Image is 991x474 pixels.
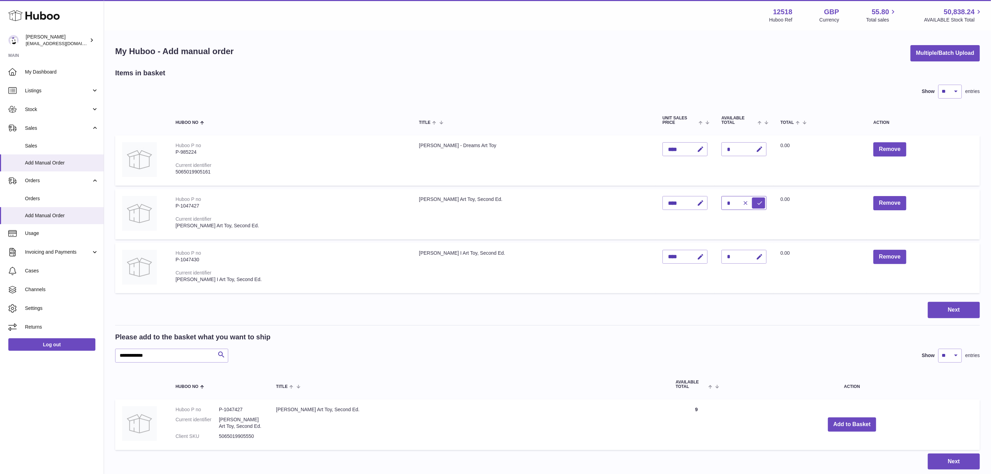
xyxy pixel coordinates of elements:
[721,116,756,125] span: AVAILABLE Total
[724,373,980,396] th: Action
[115,46,234,57] h1: My Huboo - Add manual order
[176,250,201,256] div: Huboo P no
[924,7,983,23] a: 50,838.24 AVAILABLE Stock Total
[663,116,697,125] span: Unit Sales Price
[780,250,790,256] span: 0.00
[780,196,790,202] span: 0.00
[176,196,201,202] div: Huboo P no
[873,250,906,264] button: Remove
[669,399,724,450] td: 9
[176,203,405,209] div: P-1047427
[25,160,99,166] span: Add Manual Order
[873,120,973,125] div: Action
[676,380,707,389] span: AVAILABLE Total
[176,162,212,168] div: Current identifier
[115,332,271,342] h2: Please add to the basket what you want to ship
[419,120,430,125] span: Title
[176,270,212,276] div: Current identifier
[176,276,405,283] div: [PERSON_NAME] I Art Toy, Second Ed.
[25,195,99,202] span: Orders
[25,286,99,293] span: Channels
[25,324,99,330] span: Returns
[773,7,793,17] strong: 12518
[8,338,95,351] a: Log out
[828,417,877,432] button: Add to Basket
[115,68,165,78] h2: Items in basket
[944,7,975,17] span: 50,838.24
[122,406,157,441] img: Henry VIII Art Toy, Second Ed.
[780,120,794,125] span: Total
[176,120,198,125] span: Huboo no
[122,142,157,177] img: Frida Kahlo - Dreams Art Toy
[25,87,91,94] span: Listings
[176,406,219,413] dt: Huboo P no
[25,125,91,132] span: Sales
[25,268,99,274] span: Cases
[269,399,669,450] td: [PERSON_NAME] Art Toy, Second Ed.
[873,196,906,210] button: Remove
[26,41,102,46] span: [EMAIL_ADDRESS][DOMAIN_NAME]
[911,45,980,61] button: Multiple/Batch Upload
[928,302,980,318] button: Next
[25,106,91,113] span: Stock
[122,196,157,231] img: Henry VIII Art Toy, Second Ed.
[922,88,935,95] label: Show
[928,454,980,470] button: Next
[219,416,262,430] dd: [PERSON_NAME] Art Toy, Second Ed.
[866,7,897,23] a: 55.80 Total sales
[176,222,405,229] div: [PERSON_NAME] Art Toy, Second Ed.
[866,17,897,23] span: Total sales
[8,35,19,45] img: internalAdmin-12518@internal.huboo.com
[924,17,983,23] span: AVAILABLE Stock Total
[25,230,99,237] span: Usage
[25,177,91,184] span: Orders
[25,212,99,219] span: Add Manual Order
[780,143,790,148] span: 0.00
[25,249,91,255] span: Invoicing and Payments
[219,433,262,440] dd: 5065019905550
[922,352,935,359] label: Show
[25,143,99,149] span: Sales
[25,69,99,75] span: My Dashboard
[176,256,405,263] div: P-1047430
[412,243,656,293] td: [PERSON_NAME] I Art Toy, Second Ed.
[769,17,793,23] div: Huboo Ref
[176,216,212,222] div: Current identifier
[824,7,839,17] strong: GBP
[25,305,99,312] span: Settings
[412,135,656,186] td: [PERSON_NAME] - Dreams Art Toy
[176,416,219,430] dt: Current identifier
[176,433,219,440] dt: Client SKU
[820,17,839,23] div: Currency
[412,189,656,239] td: [PERSON_NAME] Art Toy, Second Ed.
[176,169,405,175] div: 5065019905161
[276,384,288,389] span: Title
[176,143,201,148] div: Huboo P no
[965,352,980,359] span: entries
[965,88,980,95] span: entries
[872,7,889,17] span: 55.80
[176,384,198,389] span: Huboo no
[873,142,906,156] button: Remove
[122,250,157,285] img: Elizabeth I Art Toy, Second Ed.
[176,149,405,155] div: P-985224
[219,406,262,413] dd: P-1047427
[26,34,88,47] div: [PERSON_NAME]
